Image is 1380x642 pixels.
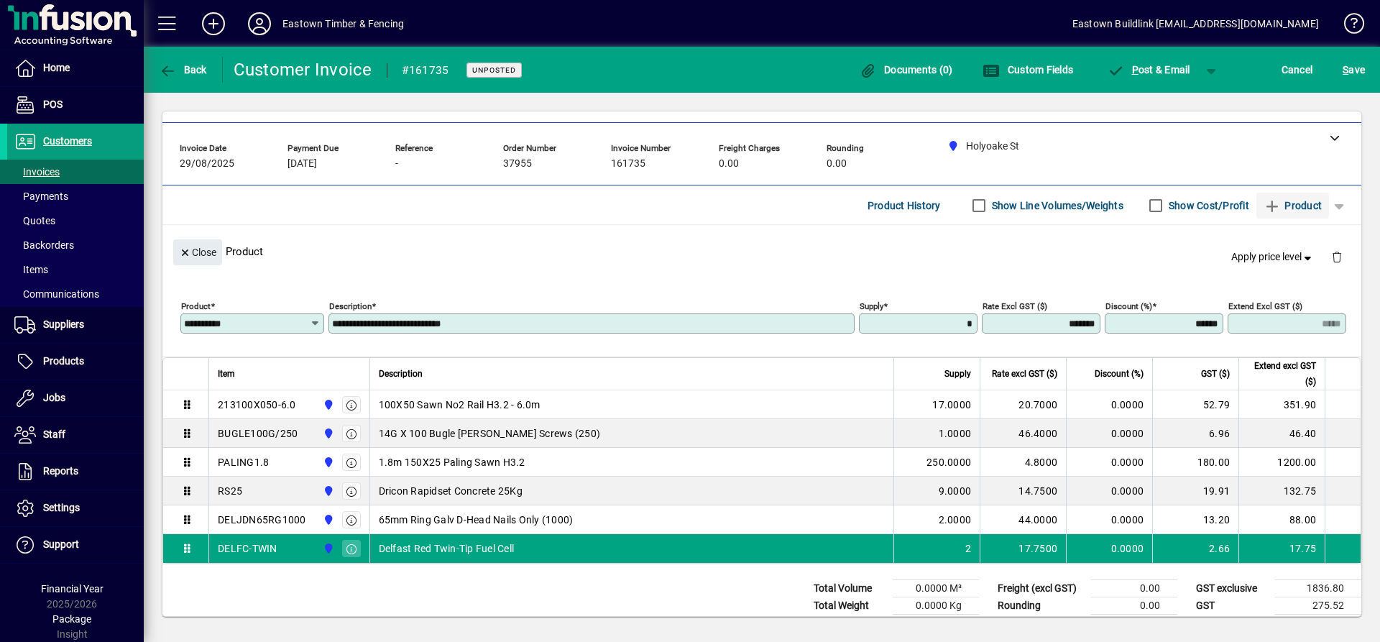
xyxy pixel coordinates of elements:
[319,512,336,528] span: Holyoake St
[7,50,144,86] a: Home
[983,64,1073,75] span: Custom Fields
[1189,580,1275,597] td: GST exclusive
[287,158,317,170] span: [DATE]
[144,57,223,83] app-page-header-button: Back
[1166,198,1249,213] label: Show Cost/Profit
[1333,3,1362,50] a: Knowledge Base
[1189,615,1275,633] td: GST inclusive
[319,541,336,556] span: Holyoake St
[14,191,68,202] span: Payments
[806,580,893,597] td: Total Volume
[1238,534,1325,563] td: 17.75
[7,344,144,380] a: Products
[1275,615,1361,633] td: 2112.32
[379,541,515,556] span: Delfast Red Twin-Tip Fuel Cell
[14,239,74,251] span: Backorders
[989,541,1057,556] div: 17.7500
[218,541,277,556] div: DELFC-TWIN
[43,355,84,367] span: Products
[1091,597,1177,615] td: 0.00
[319,454,336,470] span: Holyoake St
[319,426,336,441] span: Holyoake St
[159,64,207,75] span: Back
[190,11,236,37] button: Add
[7,184,144,208] a: Payments
[218,513,306,527] div: DELJDN65RG1000
[806,597,893,615] td: Total Weight
[1343,58,1365,81] span: ave
[1201,366,1230,382] span: GST ($)
[41,583,103,595] span: Financial Year
[1152,505,1238,534] td: 13.20
[1152,390,1238,419] td: 52.79
[170,245,226,258] app-page-header-button: Close
[1275,580,1361,597] td: 1836.80
[990,597,1091,615] td: Rounding
[827,158,847,170] span: 0.00
[155,57,211,83] button: Back
[1339,57,1368,83] button: Save
[992,366,1057,382] span: Rate excl GST ($)
[1320,250,1354,263] app-page-header-button: Delete
[1066,534,1152,563] td: 0.0000
[14,215,55,226] span: Quotes
[180,158,234,170] span: 29/08/2025
[1100,57,1197,83] button: Post & Email
[236,11,282,37] button: Profile
[1256,193,1329,219] button: Product
[1066,505,1152,534] td: 0.0000
[7,160,144,184] a: Invoices
[1066,477,1152,505] td: 0.0000
[173,239,222,265] button: Close
[1228,301,1302,311] mat-label: Extend excl GST ($)
[14,264,48,275] span: Items
[1072,12,1319,35] div: Eastown Buildlink [EMAIL_ADDRESS][DOMAIN_NAME]
[52,613,91,625] span: Package
[939,426,972,441] span: 1.0000
[1282,58,1313,81] span: Cancel
[7,257,144,282] a: Items
[218,398,296,412] div: 213100X050-6.0
[1066,419,1152,448] td: 0.0000
[932,398,971,412] span: 17.0000
[989,484,1057,498] div: 14.7500
[939,513,972,527] span: 2.0000
[379,398,540,412] span: 100X50 Sawn No2 Rail H3.2 - 6.0m
[7,527,144,563] a: Support
[1238,505,1325,534] td: 88.00
[990,580,1091,597] td: Freight (excl GST)
[402,59,449,82] div: #161735
[1152,534,1238,563] td: 2.66
[1264,194,1322,217] span: Product
[7,417,144,453] a: Staff
[979,57,1077,83] button: Custom Fields
[1343,64,1348,75] span: S
[7,233,144,257] a: Backorders
[379,513,574,527] span: 65mm Ring Galv D-Head Nails Only (1000)
[939,484,972,498] span: 9.0000
[7,87,144,123] a: POS
[1066,390,1152,419] td: 0.0000
[860,64,953,75] span: Documents (0)
[1278,57,1317,83] button: Cancel
[1152,477,1238,505] td: 19.91
[1095,366,1144,382] span: Discount (%)
[1238,477,1325,505] td: 132.75
[1248,358,1316,390] span: Extend excl GST ($)
[472,65,516,75] span: Unposted
[1107,64,1190,75] span: ost & Email
[7,490,144,526] a: Settings
[43,135,92,147] span: Customers
[7,380,144,416] a: Jobs
[43,428,65,440] span: Staff
[162,225,1361,278] div: Product
[1320,239,1354,274] button: Delete
[43,392,65,403] span: Jobs
[7,282,144,306] a: Communications
[926,455,971,469] span: 250.0000
[868,194,941,217] span: Product History
[1091,580,1177,597] td: 0.00
[43,62,70,73] span: Home
[1152,448,1238,477] td: 180.00
[218,366,235,382] span: Item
